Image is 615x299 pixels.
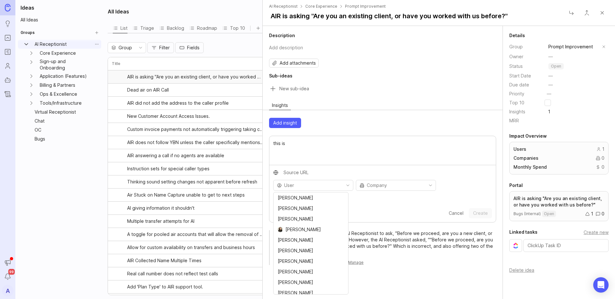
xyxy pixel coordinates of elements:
button: AI Receptionist expand [20,40,32,49]
span: [PERSON_NAME] [278,194,313,201]
span: [PERSON_NAME] [278,247,313,254]
a: New Customer Account Access Issues. [127,110,264,123]
a: Multiple transfer attempts for AI [127,215,264,228]
div: 0 [596,212,604,216]
a: Ideas [2,18,13,29]
h1: Ideas [18,4,101,12]
a: Application (Features) [37,72,92,81]
span: AIR Collected Name Multiple Times [127,257,201,264]
a: OC [32,125,92,134]
h2: Details [509,32,609,39]
a: AIR is asking "Are you an existing client, or have you worked with us before?" [127,70,264,83]
button: description [267,41,496,53]
p: The expected behavior is for the AI Receptionist to ask, "Before we proceed, are you a new client... [274,230,496,256]
span: Real call number does not reflect test calls [127,271,218,277]
span: AIR is asking "Are you an existing client, or have you worked with us before?" [127,74,264,80]
a: Air Stuck on Name Capture unable to get to next steps [127,189,264,201]
button: — [545,52,557,61]
a: AI Receptionist [32,40,92,49]
span: Add insight [273,120,297,126]
a: Bugs [32,134,92,143]
button: Add attachments [269,59,319,68]
div: toggle menu [545,41,609,52]
div: Open Intercom Messenger [593,277,609,293]
span: Users [513,146,526,152]
a: Triage [133,23,154,33]
p: open [551,64,561,69]
button: Core Experience expand [26,49,37,58]
a: Autopilot [2,74,13,86]
input: Sub-idea title [279,84,496,93]
span: Monthly Spend [513,164,547,170]
a: AIR Collected Name Multiple Times [127,254,264,267]
button: Add insight [269,118,301,128]
span: Add 'Plan Type' to AIR support tool. [127,284,203,290]
span: 0 [602,155,604,161]
button: Fields [175,42,204,53]
a: Roadmap [189,23,217,33]
button: Close [596,6,609,19]
button: Close button [580,6,593,19]
a: Ops & Excellence [37,90,92,99]
span: [PERSON_NAME] [278,279,313,286]
a: AIR does not follow YBN unless the caller specifically mentions landlord/tenant vs just landlord [127,136,264,149]
a: AIR did not add the address to the caller profile [127,97,264,109]
a: Tools/Infrastructure [37,99,92,108]
span: Dead air on AIR Call [127,87,169,93]
h3: Title [112,61,120,66]
span: 1 [602,146,604,152]
span: — [548,53,553,60]
button: List [113,23,127,33]
button: remove selection [599,42,608,51]
span: Multiple transfer attempts for AI [127,218,194,224]
a: Portal [2,32,13,44]
span: [PERSON_NAME] [278,237,313,244]
span: [PERSON_NAME] [278,205,313,212]
span: AIR answering a call if no agents are available [127,152,224,159]
span: Fields [187,44,200,51]
span: AI giving information it shouldn't [127,205,194,211]
span: Filter [159,44,170,51]
button: Sign-up and Onboarding expand [26,58,37,72]
span: Insights [269,101,291,109]
img: ClickUp [513,243,519,248]
span: Insights [509,109,525,114]
input: Top 10 [545,100,551,106]
span: Instruction sets for special caller types [127,166,209,172]
button: Group settings [92,40,101,49]
a: Real call number does not reflect test calls [127,267,264,280]
button: Manage [348,260,364,265]
span: Air Stuck on Name Capture unable to get to next steps [127,192,245,198]
span: Owner [509,54,523,59]
a: Allow for custom availability on transfers and business hours [127,241,264,254]
img: Canny Home [5,4,11,11]
p: AIR is asking "Are you an existing client, or have you worked with us before?" [513,195,604,208]
span: Companies [513,155,538,161]
div: toggle menu [273,180,353,191]
a: AI giving information it shouldn't [127,202,264,214]
span: New Customer Account Access Issues. [127,113,210,119]
a: Core Experience [37,49,92,58]
a: Virtual Receptionist [32,108,92,117]
span: AIR does not follow YBN unless the caller specifically mentions landlord/tenant vs just landlord [127,139,264,146]
a: Thinking sound setting changes not apparent before refresh [127,175,264,188]
a: All Ideas [18,15,101,24]
input: User [284,182,342,189]
a: Billing & Partners [37,81,92,90]
a: Changelog [2,88,13,100]
span: 99 [8,269,15,275]
button: Create Group [92,28,101,37]
svg: toggle icon [135,45,146,50]
span: Add attachments [280,60,316,66]
a: Users [2,60,13,72]
span: AI Receptionist Core Experience Prompt Improvement [269,4,565,9]
button: Cancel [448,208,464,218]
span: [PERSON_NAME] [285,226,321,233]
button: Notifications [2,271,13,282]
button: Billing & Partners expand [26,81,37,90]
span: [PERSON_NAME] [278,268,313,275]
a: Custom invoice payments not automatically triggering taking clients into dashboard to create a pa... [127,123,264,136]
span: AIR did not add the address to the caller profile [127,100,229,106]
p: open [544,211,554,216]
a: A toggle for pooled air accounts that will allow the removal of [PERSON_NAME] branding [127,228,264,241]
